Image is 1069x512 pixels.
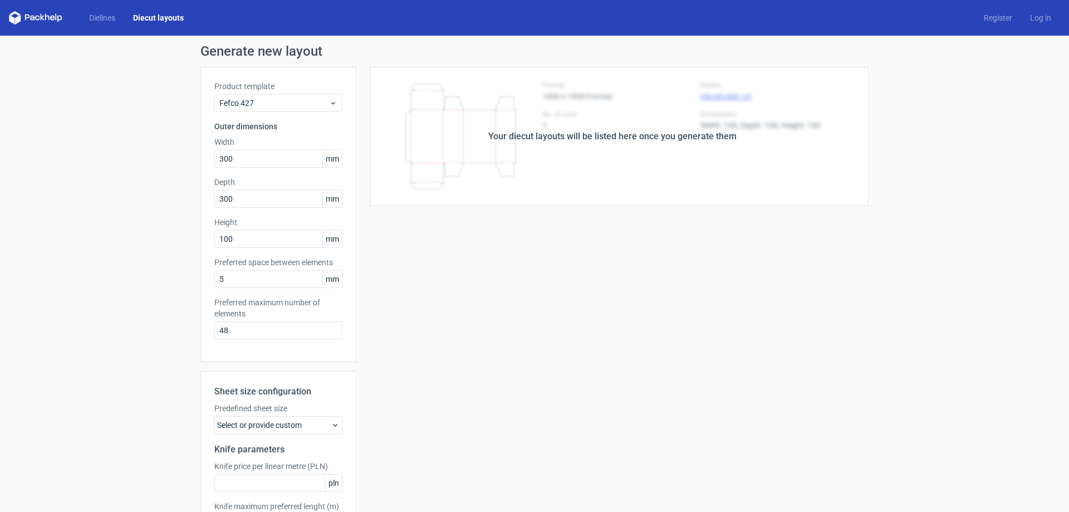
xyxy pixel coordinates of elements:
[488,130,737,143] div: Your diecut layouts will be listed here once you generate them
[214,385,342,398] h2: Sheet size configuration
[214,416,342,434] div: Select or provide custom
[322,191,342,207] span: mm
[80,12,124,23] a: Dielines
[214,177,342,188] label: Depth
[214,461,342,472] label: Knife price per linear metre (PLN)
[325,475,342,491] span: pln
[214,443,342,456] h2: Knife parameters
[1021,12,1060,23] a: Log in
[214,81,342,92] label: Product template
[200,45,869,58] h1: Generate new layout
[322,150,342,167] span: mm
[214,257,342,268] label: Preferred space between elements
[322,231,342,247] span: mm
[322,271,342,287] span: mm
[124,12,193,23] a: Diecut layouts
[214,403,342,414] label: Predefined sheet size
[214,297,342,319] label: Preferred maximum number of elements
[219,97,329,109] span: Fefco 427
[214,121,342,132] h3: Outer dimensions
[214,217,342,228] label: Height
[214,136,342,148] label: Width
[214,501,342,512] label: Knife maximum preferred lenght (m)
[975,12,1021,23] a: Register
